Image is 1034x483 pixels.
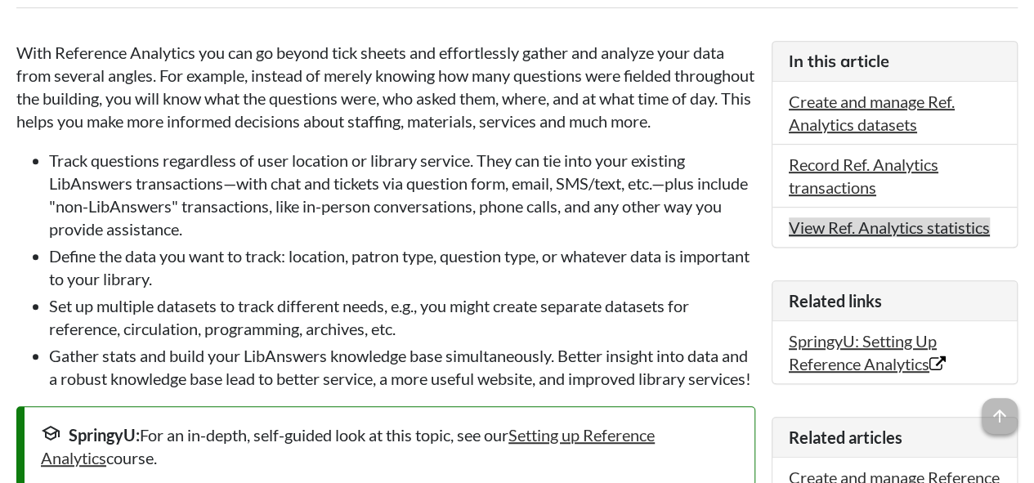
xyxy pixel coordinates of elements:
[41,423,738,469] div: For an in-depth, self-guided look at this topic, see our course.
[789,50,1000,73] h3: In this article
[41,423,60,443] span: school
[789,427,902,447] span: Related articles
[982,398,1018,434] span: arrow_upward
[69,425,140,445] strong: SpringyU:
[789,92,955,134] a: Create and manage Ref. Analytics datasets
[49,294,755,340] li: Set up multiple datasets to track different needs, e.g., you might create separate datasets for r...
[49,244,755,290] li: Define the data you want to track: location, patron type, question type, or whatever data is impo...
[789,291,882,311] span: Related links
[789,154,938,197] a: Record Ref. Analytics transactions
[49,149,755,240] li: Track questions regardless of user location or library service. They can tie into your existing L...
[789,331,946,373] a: SpringyU: Setting Up Reference Analytics
[982,400,1018,419] a: arrow_upward
[789,217,990,237] a: View Ref. Analytics statistics
[49,344,755,390] li: Gather stats and build your LibAnswers knowledge base simultaneously. Better insight into data an...
[16,41,755,132] p: With Reference Analytics you can go beyond tick sheets and effortlessly gather and analyze your d...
